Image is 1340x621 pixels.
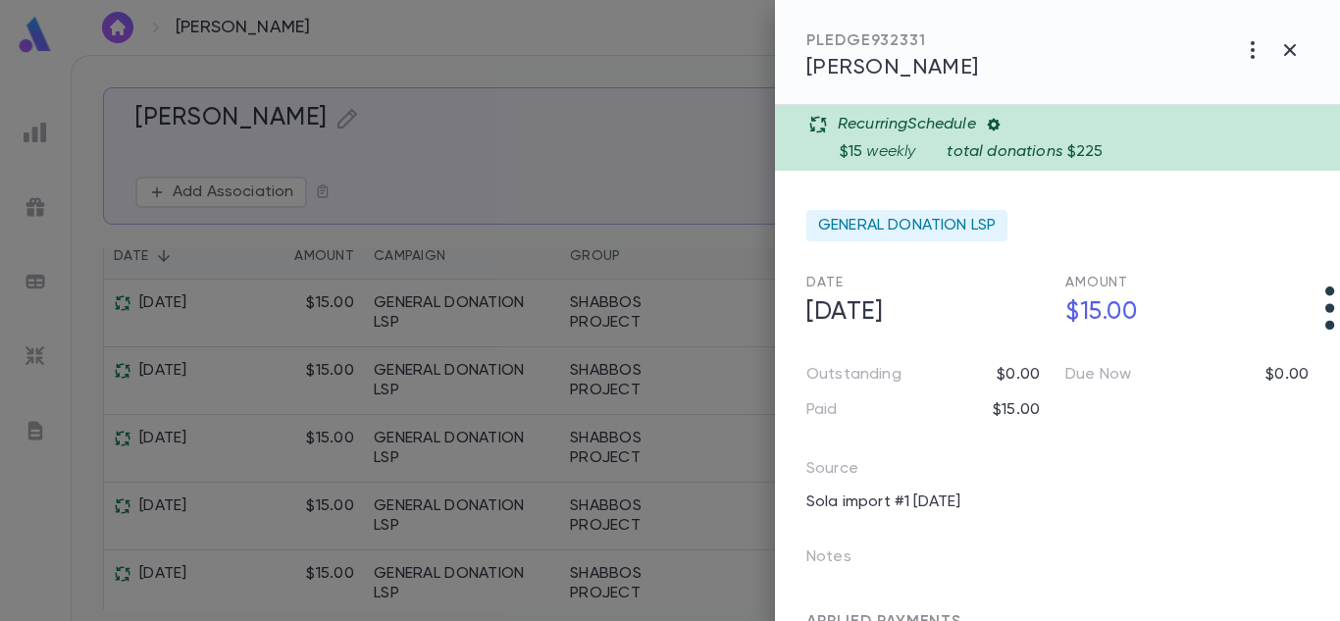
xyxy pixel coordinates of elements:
[840,134,1328,162] div: weekly
[795,487,1046,518] div: Sola import #1 [DATE]
[795,292,1050,334] h5: [DATE]
[1065,276,1128,289] span: Amount
[947,142,1062,162] p: total donations
[806,365,902,385] p: Outstanding
[806,276,843,289] span: Date
[806,542,883,581] p: Notes
[1065,365,1131,385] p: Due Now
[1054,292,1309,334] h5: $15.00
[806,459,858,487] p: Source
[806,400,838,420] p: Paid
[1067,142,1104,162] p: $225
[1265,365,1309,385] p: $0.00
[993,400,1040,420] p: $15.00
[806,210,1007,241] div: GENERAL DONATION LSP
[806,57,979,78] span: [PERSON_NAME]
[840,142,862,162] p: $15
[997,365,1040,385] p: $0.00
[838,115,976,134] p: Recurring Schedule
[818,216,996,235] span: GENERAL DONATION LSP
[806,31,979,51] div: PLEDGE 932331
